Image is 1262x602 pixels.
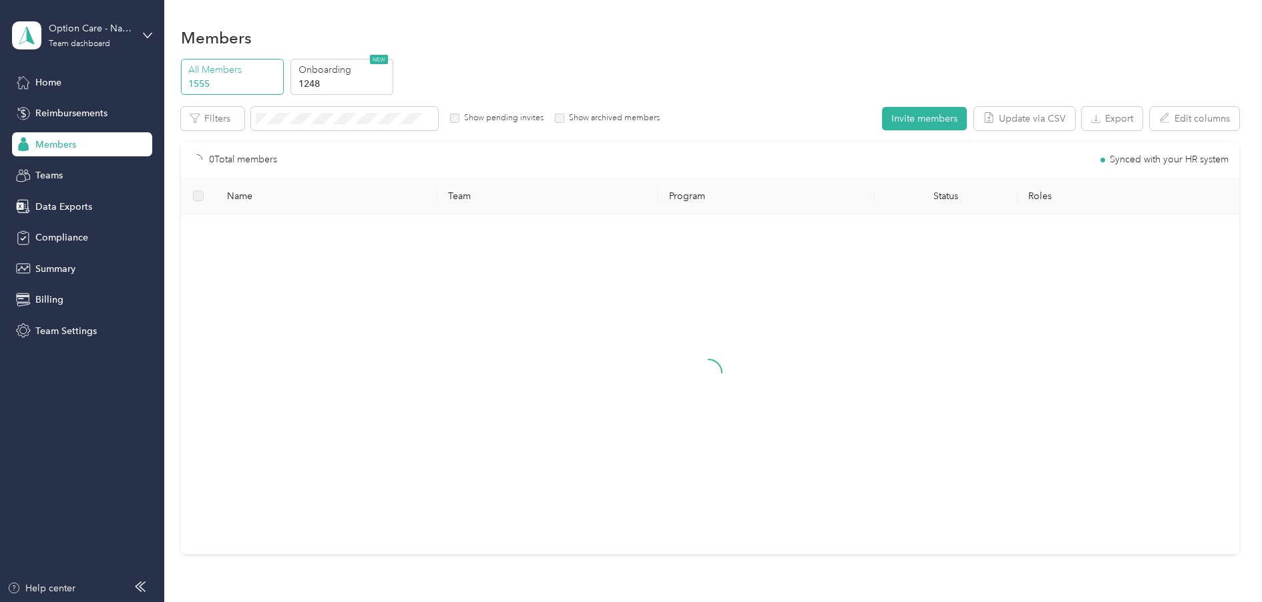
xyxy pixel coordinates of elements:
[1082,107,1142,130] button: Export
[370,55,388,64] span: NEW
[874,178,1018,214] th: Status
[974,107,1075,130] button: Update via CSV
[35,168,63,182] span: Teams
[35,324,97,338] span: Team Settings
[1018,178,1239,214] th: Roles
[298,63,389,77] p: Onboarding
[658,178,874,214] th: Program
[1110,155,1229,164] span: Synced with your HR system
[35,231,88,245] span: Compliance
[1187,527,1262,602] iframe: Everlance-gr Chat Button Frame
[35,293,63,307] span: Billing
[437,178,658,214] th: Team
[181,107,244,130] button: Filters
[49,21,132,35] div: Option Care - Naven Health
[564,112,660,124] label: Show archived members
[227,190,427,202] span: Name
[35,76,61,90] span: Home
[216,178,437,214] th: Name
[882,107,967,130] button: Invite members
[35,200,92,214] span: Data Exports
[35,106,108,120] span: Reimbursements
[181,31,252,45] h1: Members
[459,112,544,124] label: Show pending invites
[188,77,279,91] p: 1555
[49,40,110,48] div: Team dashboard
[188,63,279,77] p: All Members
[7,581,75,595] button: Help center
[298,77,389,91] p: 1248
[1150,107,1239,130] button: Edit columns
[209,152,277,167] p: 0 Total members
[35,262,75,276] span: Summary
[35,138,76,152] span: Members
